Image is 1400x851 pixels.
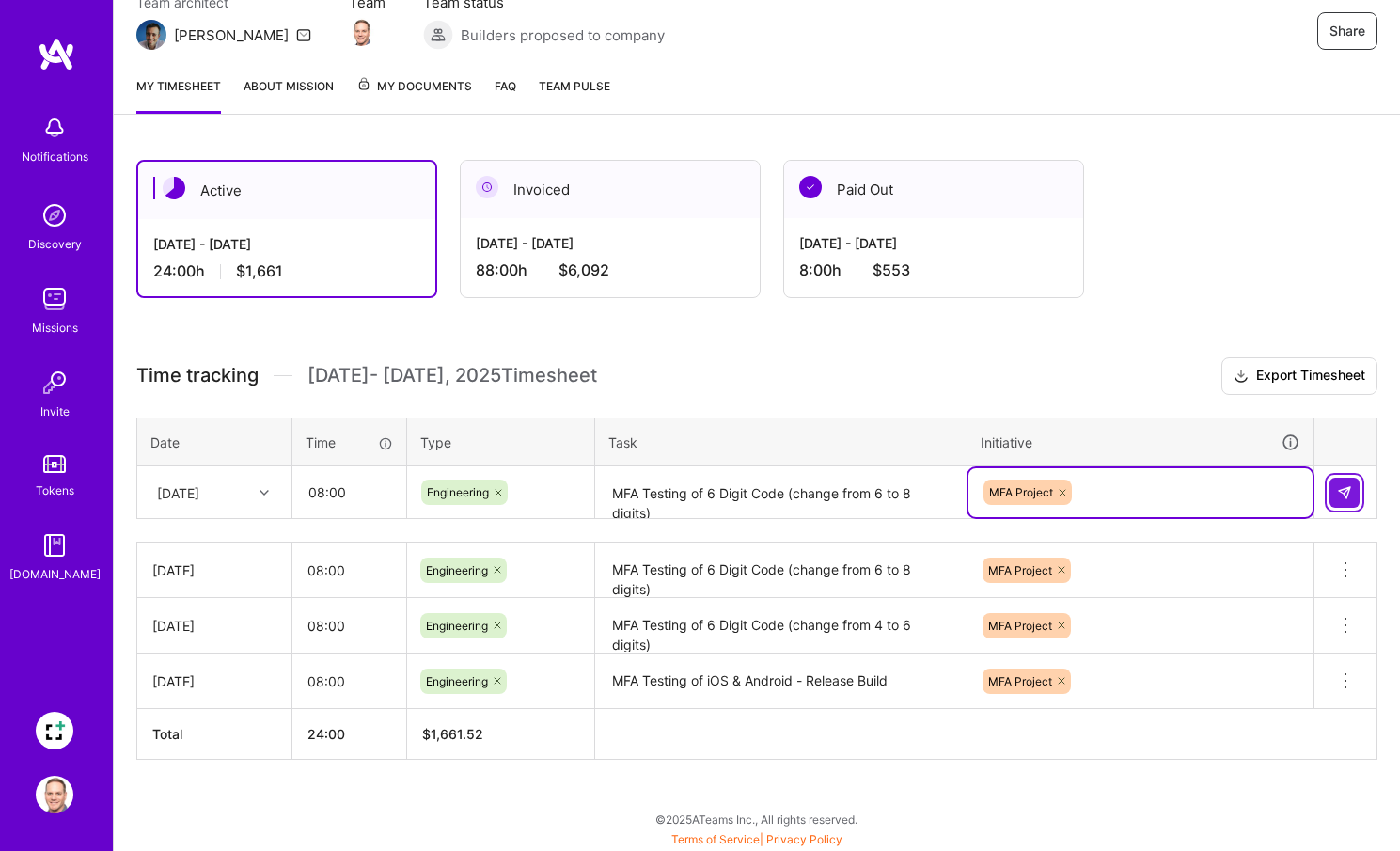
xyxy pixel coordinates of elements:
[152,560,276,580] div: [DATE]
[426,563,488,577] span: Engineering
[539,76,610,114] a: Team Pulse
[988,563,1052,577] span: MFA Project
[558,260,609,280] span: $6,092
[423,20,453,50] img: Builders proposed to company
[1221,357,1377,395] button: Export Timesheet
[407,418,595,466] th: Type
[157,482,199,502] div: [DATE]
[595,418,967,466] th: Task
[988,619,1052,633] span: MFA Project
[1329,22,1365,40] span: Share
[476,233,745,253] div: [DATE] - [DATE]
[244,76,334,114] a: About Mission
[766,832,842,846] a: Privacy Policy
[597,600,965,652] textarea: MFA Testing of 6 Digit Code (change from 4 to 6 digits)
[293,467,405,517] input: HH:MM
[799,176,822,198] img: Paid Out
[799,233,1068,253] div: [DATE] - [DATE]
[292,545,406,595] input: HH:MM
[36,197,73,234] img: discovery
[152,671,276,691] div: [DATE]
[427,485,489,499] span: Engineering
[461,25,665,45] span: Builders proposed to company
[671,832,760,846] a: Terms of Service
[292,656,406,706] input: HH:MM
[136,20,166,50] img: Team Architect
[153,261,420,281] div: 24:00 h
[292,709,407,760] th: 24:00
[349,16,373,48] a: Team Member Avatar
[306,433,393,452] div: Time
[597,655,965,707] textarea: MFA Testing of iOS & Android - Release Build
[36,280,73,318] img: teamwork
[422,726,483,742] span: $ 1,661.52
[31,776,78,813] a: User Avatar
[292,601,406,651] input: HH:MM
[9,564,101,584] div: [DOMAIN_NAME]
[152,616,276,636] div: [DATE]
[347,18,375,46] img: Team Member Avatar
[40,402,70,421] div: Invite
[426,619,488,633] span: Engineering
[799,260,1068,280] div: 8:00 h
[461,161,760,218] div: Invoiced
[671,832,842,846] span: |
[137,418,292,466] th: Date
[476,260,745,280] div: 88:00 h
[36,527,73,564] img: guide book
[136,364,259,387] span: Time tracking
[236,261,283,281] span: $1,661
[43,455,66,473] img: tokens
[31,712,78,749] a: Wellth: QA Engineer for Health & Wellness Company
[356,76,472,114] a: My Documents
[356,76,472,97] span: My Documents
[476,176,498,198] img: Invoiced
[137,709,292,760] th: Total
[36,776,73,813] img: User Avatar
[1329,478,1361,508] div: null
[495,76,516,114] a: FAQ
[1317,12,1377,50] button: Share
[307,364,597,387] span: [DATE] - [DATE] , 2025 Timesheet
[32,318,78,338] div: Missions
[22,147,88,166] div: Notifications
[873,260,910,280] span: $553
[153,234,420,254] div: [DATE] - [DATE]
[426,674,488,688] span: Engineering
[36,109,73,147] img: bell
[539,79,610,93] span: Team Pulse
[784,161,1083,218] div: Paid Out
[597,544,965,597] textarea: MFA Testing of 6 Digit Code (change from 6 to 8 digits)
[163,177,185,199] img: Active
[296,27,311,42] i: icon Mail
[136,76,221,114] a: My timesheet
[981,432,1300,453] div: Initiative
[38,38,75,71] img: logo
[260,488,269,497] i: icon Chevron
[988,674,1052,688] span: MFA Project
[989,485,1053,499] span: MFA Project
[138,162,435,219] div: Active
[36,481,74,500] div: Tokens
[597,468,965,518] textarea: MFA Testing of 6 Digit Code (change from 6 to 8 digits)
[36,712,73,749] img: Wellth: QA Engineer for Health & Wellness Company
[174,25,289,45] div: [PERSON_NAME]
[36,364,73,402] img: Invite
[28,234,82,254] div: Discovery
[1234,367,1249,386] i: icon Download
[1337,485,1352,500] img: Submit
[113,796,1400,843] div: © 2025 ATeams Inc., All rights reserved.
